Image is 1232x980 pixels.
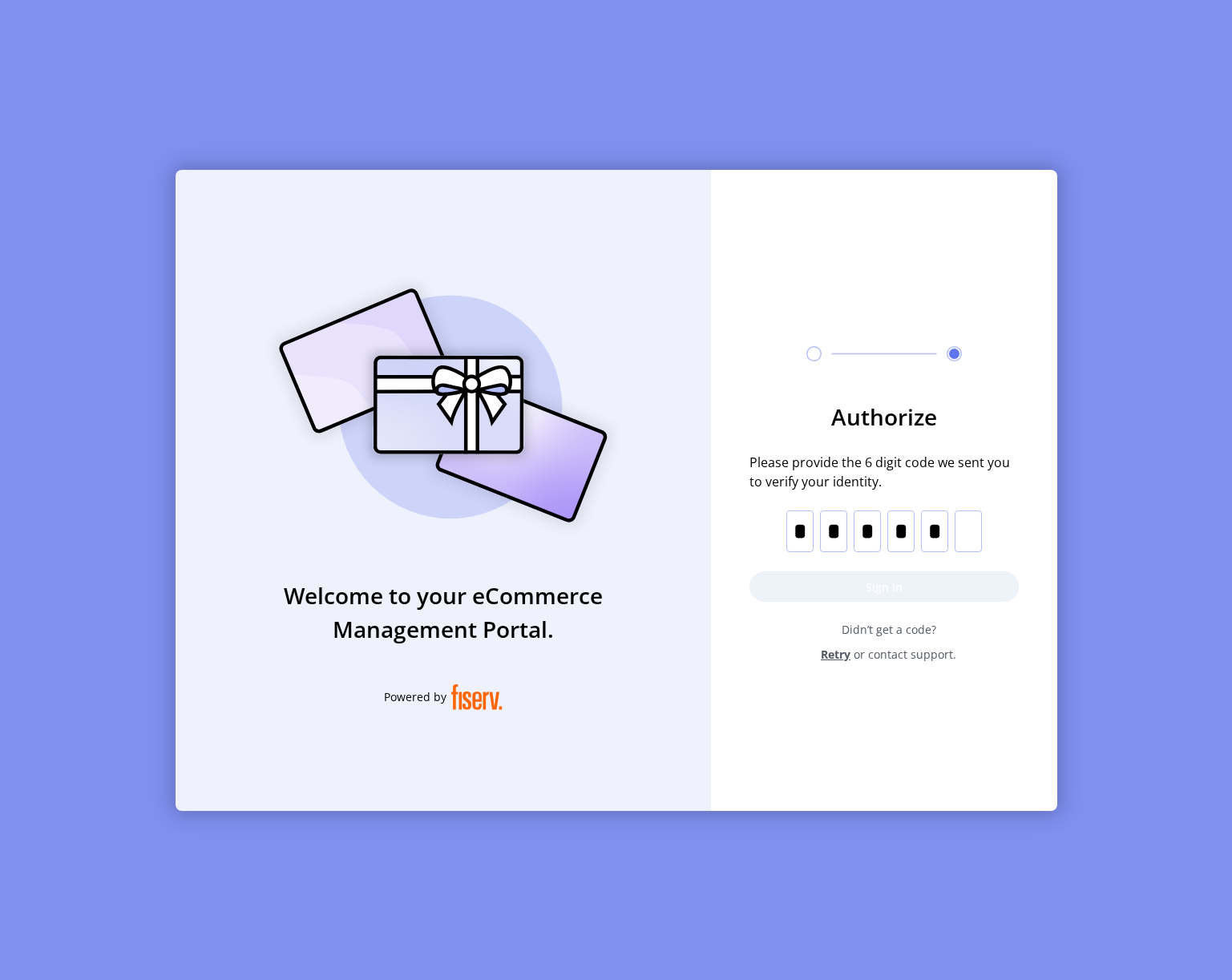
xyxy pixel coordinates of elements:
span: Powered by [384,688,446,705]
img: card_Illustration.svg [255,271,632,540]
h3: Welcome to your eCommerce Management Portal. [176,579,711,646]
h3: Authorize [749,400,1019,434]
span: Retry [821,646,850,663]
span: or contact support. [854,646,956,663]
span: Didn’t get a code? [759,621,1019,638]
span: Please provide the 6 digit code we sent you to verify your identity. [749,453,1019,491]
